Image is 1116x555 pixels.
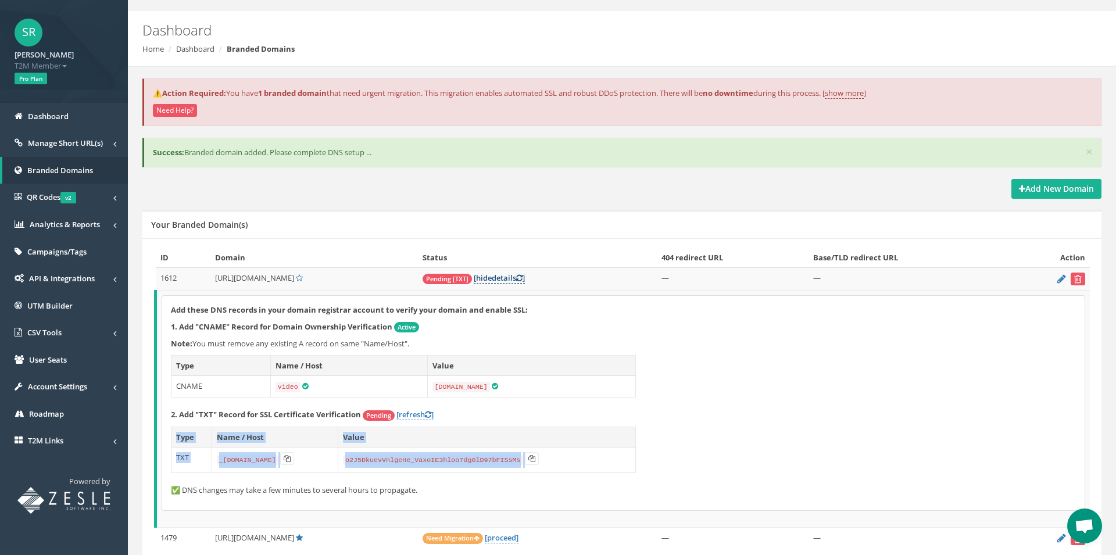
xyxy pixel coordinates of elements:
[151,220,248,229] h5: Your Branded Domain(s)
[28,381,87,392] span: Account Settings
[363,410,395,421] span: Pending
[215,532,294,543] span: [URL][DOMAIN_NAME]
[27,165,93,176] span: Branded Domains
[15,60,113,71] span: T2M Member
[427,355,635,376] th: Value
[15,49,74,60] strong: [PERSON_NAME]
[1019,183,1094,194] strong: Add New Domain
[474,273,525,284] a: [hidedetails]
[394,322,419,332] span: Active
[212,427,338,447] th: Name / Host
[227,44,295,54] strong: Branded Domains
[1010,248,1090,268] th: Action
[171,338,192,349] b: Note:
[485,532,518,543] a: [proceed]
[423,274,472,284] span: Pending [TXT]
[338,427,635,447] th: Value
[210,248,418,268] th: Domain
[30,219,100,230] span: Analytics & Reports
[29,409,64,419] span: Roadmap
[153,147,184,157] b: Success:
[432,382,490,392] code: [DOMAIN_NAME]
[15,19,42,46] span: SR
[217,455,278,466] code: _[DOMAIN_NAME]
[476,273,492,283] span: hide
[343,455,523,466] code: o2J5DkuevVnlgeHe_VaxoIE3hloo7dg0lD97bFISsMs
[657,248,809,268] th: 404 redirect URL
[156,248,210,268] th: ID
[28,435,63,446] span: T2M Links
[171,409,361,420] strong: 2. Add "TXT" Record for SSL Certificate Verification
[171,376,271,398] td: CNAME
[1011,179,1101,199] a: Add New Domain
[17,487,110,514] img: T2M URL Shortener powered by Zesle Software Inc.
[27,300,73,311] span: UTM Builder
[156,268,210,291] td: 1612
[270,355,427,376] th: Name / Host
[27,327,62,338] span: CSV Tools
[657,527,809,550] td: —
[142,138,1101,167] div: Branded domain added. Please complete DNS setup ...
[258,88,327,98] strong: 1 branded domain
[418,248,657,268] th: Status
[171,427,212,447] th: Type
[28,138,103,148] span: Manage Short URL(s)
[153,88,226,98] strong: ⚠️Action Required:
[29,273,95,284] span: API & Integrations
[171,485,1076,496] p: ✅ DNS changes may take a few minutes to several hours to propagate.
[296,273,303,283] a: Set Default
[296,532,303,543] a: Default
[215,273,294,283] span: [URL][DOMAIN_NAME]
[1086,146,1093,158] button: ×
[69,476,110,486] span: Powered by
[15,46,113,71] a: [PERSON_NAME] T2M Member
[809,248,1010,268] th: Base/TLD redirect URL
[396,409,434,420] a: [refresh]
[809,268,1010,291] td: —
[15,73,47,84] span: Pro Plan
[171,447,212,473] td: TXT
[27,192,76,202] span: QR Codes
[171,321,392,332] strong: 1. Add "CNAME" Record for Domain Ownership Verification
[176,44,214,54] a: Dashboard
[825,88,864,99] a: show more
[156,527,210,550] td: 1479
[142,23,939,38] h2: Dashboard
[142,44,164,54] a: Home
[171,305,528,315] strong: Add these DNS records in your domain registrar account to verify your domain and enable SSL:
[809,527,1010,550] td: —
[153,104,197,117] button: Need Help?
[27,246,87,257] span: Campaigns/Tags
[171,338,1076,349] p: You must remove any existing A record on same "Name/Host".
[60,192,76,203] span: v2
[657,268,809,291] td: —
[703,88,753,98] strong: no downtime
[1067,509,1102,543] a: Open chat
[29,355,67,365] span: User Seats
[171,355,271,376] th: Type
[276,382,301,392] code: video
[28,111,69,121] span: Dashboard
[153,88,1092,99] p: You have that need urgent migration. This migration enables automated SSL and robust DDoS protect...
[423,533,483,544] span: Need Migration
